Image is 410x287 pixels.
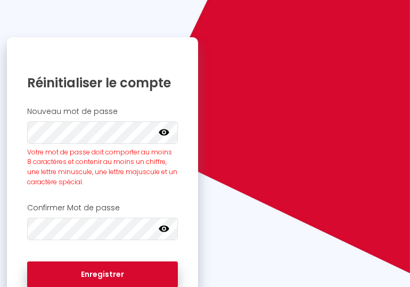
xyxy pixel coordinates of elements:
[27,147,178,187] div: Votre mot de passe doit comporter au moins 8 caractères et contenir au moins un chiffre, une lett...
[27,107,178,116] h2: Nouveau mot de passe
[27,75,178,91] h1: Réinitialiser le compte
[9,4,40,36] button: Ouvrir le widget de chat LiveChat
[27,203,178,212] h2: Confirmer Mot de passe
